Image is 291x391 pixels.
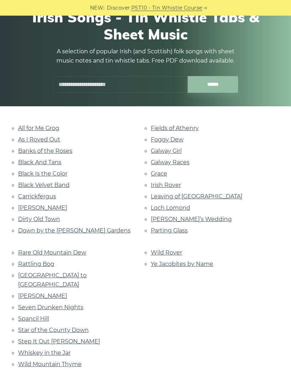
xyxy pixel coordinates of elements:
[151,227,188,234] a: Parting Glass
[18,216,60,223] a: Dirty Old Town
[151,261,213,267] a: Ye Jacobites by Name
[18,249,86,256] a: Rare Old Mountain Dew
[18,204,67,211] a: [PERSON_NAME]
[151,216,232,223] a: [PERSON_NAME]’s Wedding
[18,125,59,132] a: All for Me Grog
[151,148,182,154] a: Galway Girl
[18,148,72,154] a: Banks of the Roses
[90,4,105,12] span: NEW:
[18,182,70,188] a: Black Velvet Band
[151,170,167,177] a: Grace
[18,261,54,267] a: Rattling Bog
[18,227,131,234] a: Down by the [PERSON_NAME] Gardens
[151,125,199,132] a: Fields of Athenry
[18,293,67,299] a: [PERSON_NAME]
[18,327,89,333] a: Star of the County Down
[18,338,100,345] a: Step It Out [PERSON_NAME]
[18,304,83,311] a: Seven Drunken Nights
[151,136,183,143] a: Foggy Dew
[18,272,87,288] a: [GEOGRAPHIC_DATA] to [GEOGRAPHIC_DATA]
[18,193,56,200] a: Carrickfergus
[151,182,181,188] a: Irish Rover
[18,349,71,356] a: Whiskey in the Jar
[18,361,82,368] a: Wild Mountain Thyme
[151,249,182,256] a: Wild Rover
[151,193,242,200] a: Leaving of [GEOGRAPHIC_DATA]
[18,136,60,143] a: As I Roved Out
[18,159,61,166] a: Black And Tans
[18,9,273,43] h1: Irish Songs - Tin Whistle Tabs & Sheet Music
[131,4,202,12] a: PST10 - Tin Whistle Course
[50,47,241,65] p: A selection of popular Irish (and Scottish) folk songs with sheet music notes and tin whistle tab...
[18,315,49,322] a: Spancil Hill
[151,159,190,166] a: Galway Races
[107,4,130,12] span: Discover
[18,170,67,177] a: Black Is the Color
[151,204,190,211] a: Loch Lomond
